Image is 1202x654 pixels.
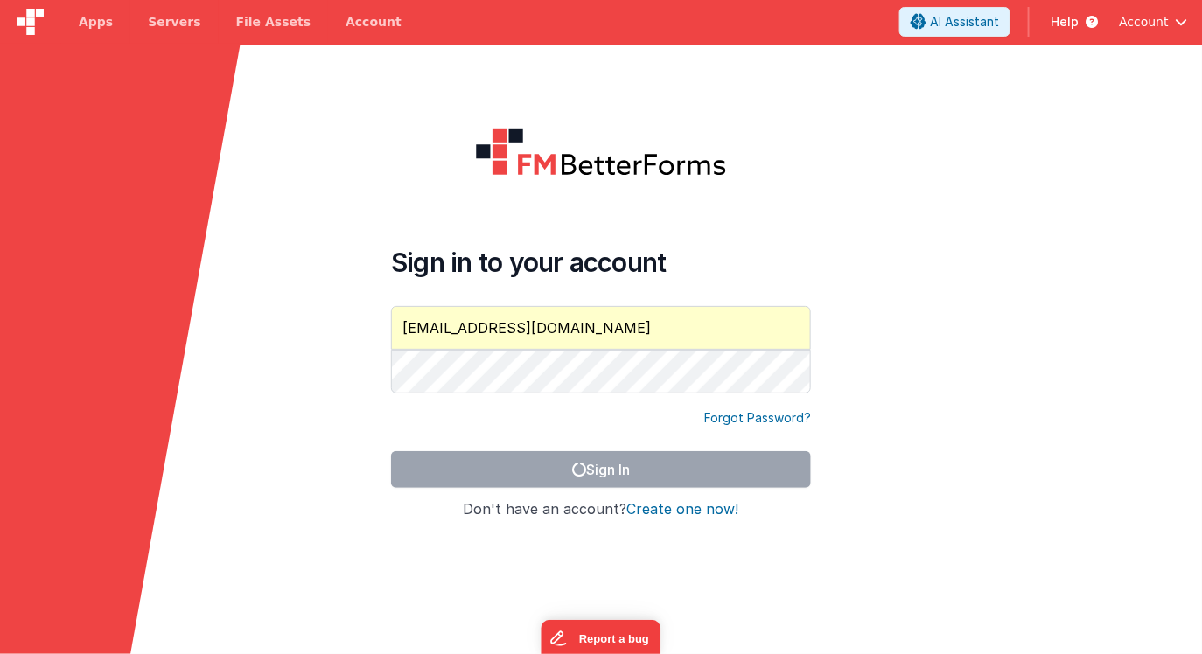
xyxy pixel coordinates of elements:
[1119,13,1169,31] span: Account
[391,247,811,278] h4: Sign in to your account
[1051,13,1079,31] span: Help
[391,502,811,518] h4: Don't have an account?
[704,409,811,427] a: Forgot Password?
[899,7,1010,37] button: AI Assistant
[930,13,999,31] span: AI Assistant
[236,13,311,31] span: File Assets
[148,13,200,31] span: Servers
[1119,13,1188,31] button: Account
[627,502,739,518] button: Create one now!
[391,451,811,488] button: Sign In
[79,13,113,31] span: Apps
[391,306,811,350] input: Email Address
